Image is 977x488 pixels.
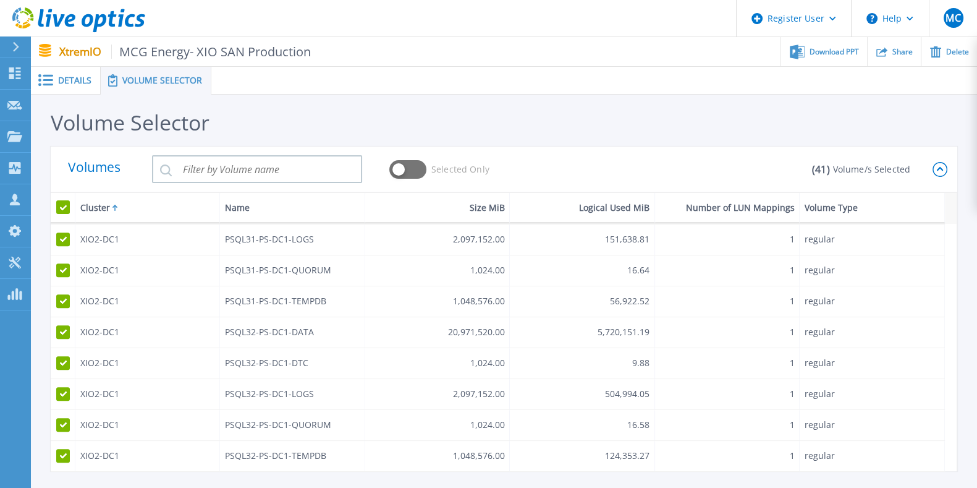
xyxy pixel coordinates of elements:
[945,13,960,23] span: MC
[80,235,119,245] div: XIO2-DC1
[627,266,649,276] div: 16.64
[605,452,649,461] div: 124,353.27
[453,297,505,307] div: 1,048,576.00
[225,199,250,216] div: Name
[805,359,835,369] div: regular
[805,421,835,430] div: regular
[80,297,119,307] div: XIO2-DC1
[627,421,649,430] div: 16.58
[805,297,835,307] div: regular
[470,359,505,369] div: 1,024.00
[579,199,649,216] div: Logical Used MiB
[632,359,649,369] div: 9.88
[605,390,649,400] div: 504,994.05
[80,452,119,461] div: XIO2-DC1
[790,421,795,430] div: 1
[790,235,795,245] div: 1
[152,155,362,183] input: Filter by Volume name
[225,421,331,430] div: PSQL32-PS-DC1-QUORUM
[453,235,505,245] div: 2,097,152.00
[790,297,795,307] div: 1
[225,266,331,276] div: PSQL31-PS-DC1-QUORUM
[448,328,505,338] div: 20,971,520.00
[805,328,835,338] div: regular
[610,297,649,307] div: 56,922.52
[80,421,119,430] div: XIO2-DC1
[812,163,830,176] p: ( 41 )
[946,48,969,56] span: Delete
[80,390,119,400] div: XIO2-DC1
[790,359,795,369] div: 1
[790,328,795,338] div: 1
[453,452,505,461] div: 1,048,576.00
[80,199,110,216] div: Cluster
[80,266,119,276] div: XIO2-DC1
[805,390,835,400] div: regular
[790,452,795,461] div: 1
[598,328,649,338] div: 5,720,151.19
[431,163,489,176] span: Selected Only
[833,163,910,176] p: Volume/s Selected
[453,390,505,400] div: 2,097,152.00
[790,390,795,400] div: 1
[59,45,311,59] p: XtremIO
[111,45,311,59] span: MCG Energy- XIO SAN Production
[805,452,835,461] div: regular
[470,266,505,276] div: 1,024.00
[51,111,209,135] div: Volume Selector
[80,359,119,369] div: XIO2-DC1
[605,235,649,245] div: 151,638.81
[225,390,314,400] div: PSQL32-PS-DC1-LOGS
[470,199,505,216] div: Size MiB
[790,266,795,276] div: 1
[225,359,308,369] div: PSQL32-PS-DC1-DTC
[805,266,835,276] div: regular
[68,161,130,178] p: Volumes
[686,199,795,216] div: Number of LUN Mappings
[80,328,119,338] div: XIO2-DC1
[892,48,913,56] span: Share
[470,421,505,430] div: 1,024.00
[225,328,314,338] div: PSQL32-PS-DC1-DATA
[225,235,314,245] div: PSQL31-PS-DC1-LOGS
[225,297,326,307] div: PSQL31-PS-DC1-TEMPDB
[225,452,326,461] div: PSQL32-PS-DC1-TEMPDB
[810,48,859,56] span: Download PPT
[58,76,91,85] span: Details
[805,235,835,245] div: regular
[805,199,858,216] div: Volume Type
[122,76,202,85] span: Volume Selector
